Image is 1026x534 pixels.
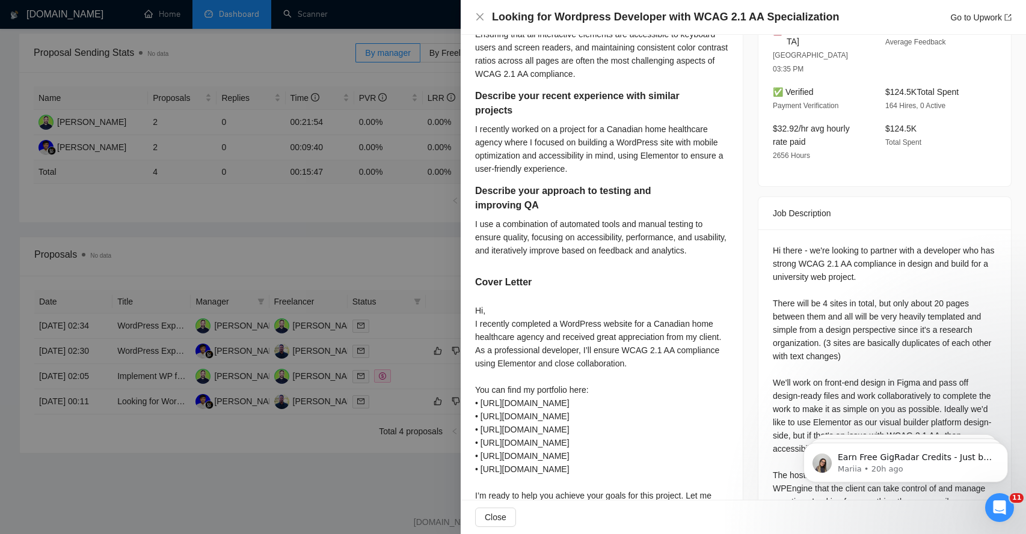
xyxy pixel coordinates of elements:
span: Payment Verification [773,102,838,110]
span: [GEOGRAPHIC_DATA] [787,22,866,48]
iframe: Intercom notifications message [785,417,1026,502]
span: $124.5K Total Spent [885,87,959,97]
div: Job Description [773,197,997,229]
span: Average Feedback [885,38,946,46]
span: 2656 Hours [773,151,810,160]
span: $32.92/hr avg hourly rate paid [773,124,850,147]
button: Close [475,508,516,527]
span: $124.5K [885,124,917,133]
span: export [1004,14,1012,21]
h5: Cover Letter [475,275,532,290]
span: close [475,12,485,22]
span: 164 Hires, 0 Active [885,102,945,110]
span: [GEOGRAPHIC_DATA] 03:35 PM [773,51,848,73]
span: ✅ Verified [773,87,814,97]
span: Close [485,511,506,524]
div: I recently worked on a project for a Canadian home healthcare agency where I focused on building ... [475,123,728,175]
h5: Describe your recent experience with similar projects [475,89,690,118]
iframe: Intercom live chat [985,493,1014,522]
div: I use a combination of automated tools and manual testing to ensure quality, focusing on accessib... [475,217,728,257]
button: Close [475,12,485,22]
h4: Looking for Wordpress Developer with WCAG 2.1 AA Specialization [492,10,839,25]
span: 11 [1010,493,1024,503]
div: Ensuring that all interactive elements are accessible to keyboard users and screen readers, and m... [475,28,728,80]
span: Total Spent [885,138,921,147]
a: Go to Upworkexport [950,13,1012,22]
h5: Describe your approach to testing and improving QA [475,184,690,213]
